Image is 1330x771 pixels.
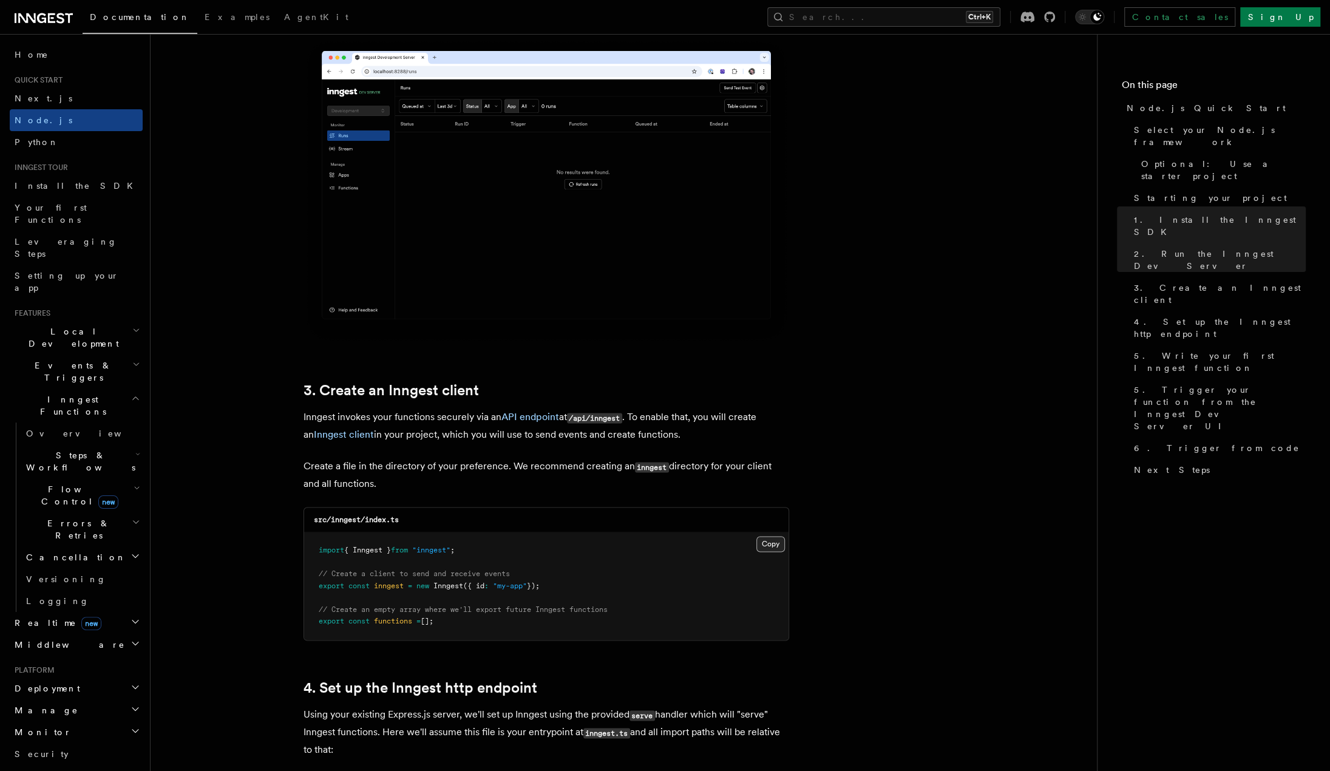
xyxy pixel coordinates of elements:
[416,617,421,625] span: =
[10,393,131,418] span: Inngest Functions
[635,462,669,472] code: inngest
[21,478,143,512] button: Flow Controlnew
[1129,277,1306,311] a: 3. Create an Inngest client
[304,409,789,443] p: Inngest invokes your functions securely via an at . To enable that, you will create an in your pr...
[433,582,463,590] span: Inngest
[1136,153,1306,187] a: Optional: Use a starter project
[450,546,455,554] span: ;
[26,574,106,584] span: Versioning
[10,44,143,66] a: Home
[501,411,559,423] a: API endpoint
[21,444,143,478] button: Steps & Workflows
[15,137,59,147] span: Python
[21,517,132,542] span: Errors & Retries
[10,231,143,265] a: Leveraging Steps
[98,495,118,509] span: new
[966,11,993,23] kbd: Ctrl+K
[81,617,101,630] span: new
[1129,459,1306,481] a: Next Steps
[1127,102,1286,114] span: Node.js Quick Start
[344,546,391,554] span: { Inngest }
[463,582,484,590] span: ({ id
[284,12,348,22] span: AgentKit
[10,721,143,743] button: Monitor
[21,546,143,568] button: Cancellation
[10,325,132,350] span: Local Development
[26,596,89,606] span: Logging
[484,582,489,590] span: :
[756,536,785,552] button: Copy
[10,355,143,389] button: Events & Triggers
[1075,10,1104,24] button: Toggle dark mode
[1240,7,1320,27] a: Sign Up
[304,458,789,492] p: Create a file in the directory of your preference. We recommend creating an directory for your cl...
[421,617,433,625] span: [];
[15,203,87,225] span: Your first Functions
[10,265,143,299] a: Setting up your app
[10,197,143,231] a: Your first Functions
[10,682,80,695] span: Deployment
[1129,187,1306,209] a: Starting your project
[1134,282,1306,306] span: 3. Create an Inngest client
[10,612,143,634] button: Realtimenew
[15,749,69,759] span: Security
[767,7,1000,27] button: Search...Ctrl+K
[1129,209,1306,243] a: 1. Install the Inngest SDK
[416,582,429,590] span: new
[10,163,68,172] span: Inngest tour
[10,634,143,656] button: Middleware
[10,665,55,675] span: Platform
[21,483,134,508] span: Flow Control
[567,413,622,423] code: /api/inngest
[10,308,50,318] span: Features
[10,175,143,197] a: Install the SDK
[10,423,143,612] div: Inngest Functions
[629,710,655,721] code: serve
[1129,119,1306,153] a: Select your Node.js framework
[10,389,143,423] button: Inngest Functions
[1134,384,1306,432] span: 5. Trigger your function from the Inngest Dev Server UI
[197,4,277,33] a: Examples
[304,706,789,758] p: Using your existing Express.js server, we'll set up Inngest using the provided handler which will...
[10,704,78,716] span: Manage
[348,617,370,625] span: const
[10,639,125,651] span: Middleware
[1129,437,1306,459] a: 6. Trigger from code
[21,423,143,444] a: Overview
[10,743,143,765] a: Security
[277,4,356,33] a: AgentKit
[15,237,117,259] span: Leveraging Steps
[319,617,344,625] span: export
[391,546,408,554] span: from
[83,4,197,34] a: Documentation
[408,582,412,590] span: =
[10,109,143,131] a: Node.js
[10,699,143,721] button: Manage
[1134,316,1306,340] span: 4. Set up the Inngest http endpoint
[15,271,119,293] span: Setting up your app
[1129,243,1306,277] a: 2. Run the Inngest Dev Server
[348,582,370,590] span: const
[90,12,190,22] span: Documentation
[374,582,404,590] span: inngest
[15,49,49,61] span: Home
[374,617,412,625] span: functions
[15,115,72,125] span: Node.js
[1122,97,1306,119] a: Node.js Quick Start
[15,181,140,191] span: Install the SDK
[1129,379,1306,437] a: 5. Trigger your function from the Inngest Dev Server UI
[1122,78,1306,97] h4: On this page
[527,582,540,590] span: });
[10,75,63,85] span: Quick start
[583,728,630,738] code: inngest.ts
[1141,158,1306,182] span: Optional: Use a starter project
[21,568,143,590] a: Versioning
[304,679,537,696] a: 4. Set up the Inngest http endpoint
[1134,442,1300,454] span: 6. Trigger from code
[205,12,270,22] span: Examples
[1134,124,1306,148] span: Select your Node.js framework
[304,382,479,399] a: 3. Create an Inngest client
[412,546,450,554] span: "inngest"
[10,131,143,153] a: Python
[314,429,374,440] a: Inngest client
